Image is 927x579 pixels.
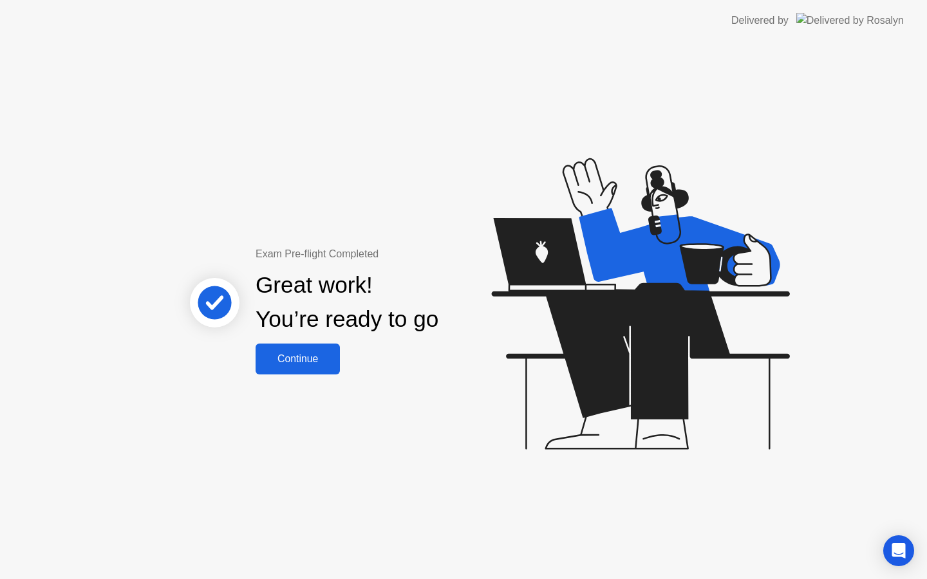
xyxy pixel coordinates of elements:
button: Continue [256,344,340,374]
div: Great work! You’re ready to go [256,268,438,336]
div: Delivered by [731,13,789,28]
div: Exam Pre-flight Completed [256,246,521,262]
div: Continue [259,353,336,365]
div: Open Intercom Messenger [883,535,914,566]
img: Delivered by Rosalyn [796,13,904,28]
